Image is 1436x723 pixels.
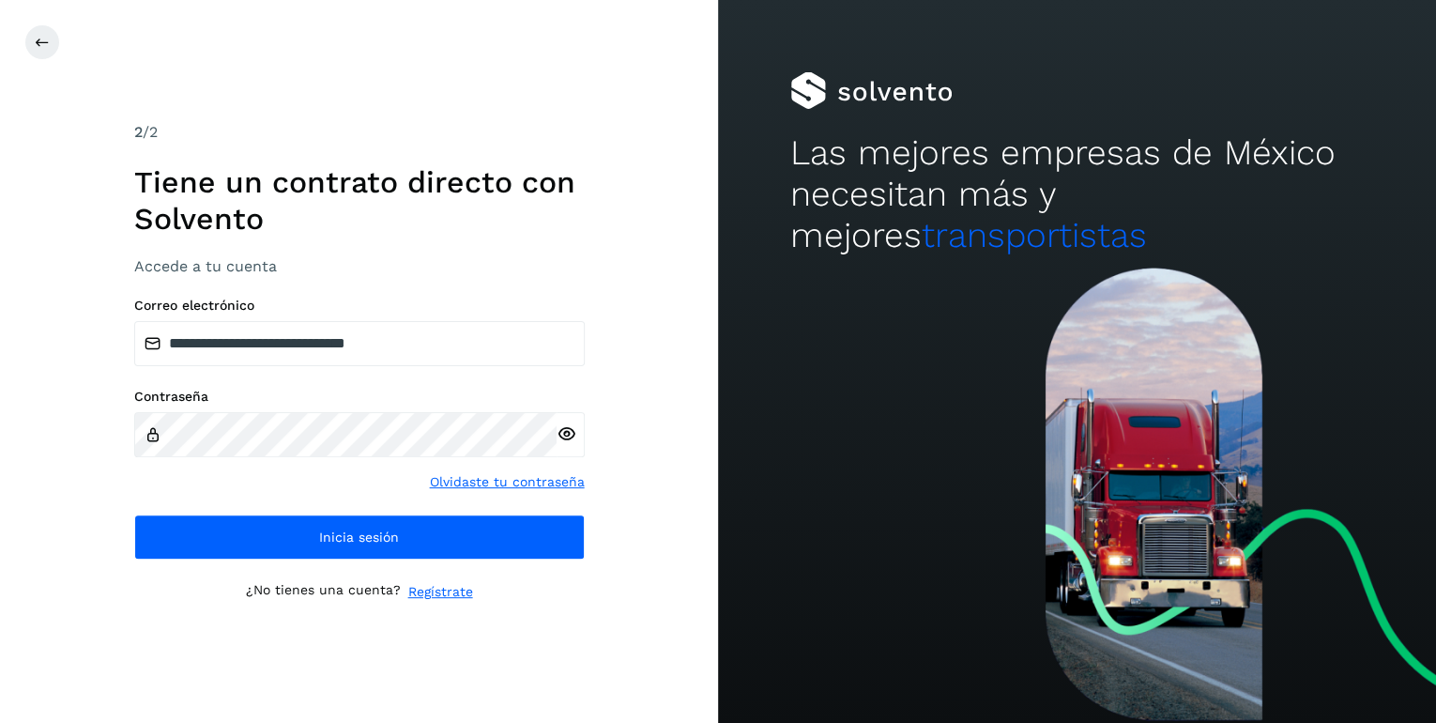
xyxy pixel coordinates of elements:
label: Contraseña [134,389,585,405]
p: ¿No tienes una cuenta? [246,582,401,602]
button: Inicia sesión [134,515,585,560]
span: transportistas [922,215,1147,255]
span: 2 [134,123,143,141]
span: Inicia sesión [319,531,399,544]
div: /2 [134,121,585,144]
h1: Tiene un contrato directo con Solvento [134,164,585,237]
a: Olvidaste tu contraseña [430,472,585,492]
label: Correo electrónico [134,298,585,314]
h3: Accede a tu cuenta [134,257,585,275]
a: Regístrate [408,582,473,602]
h2: Las mejores empresas de México necesitan más y mejores [790,132,1365,257]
